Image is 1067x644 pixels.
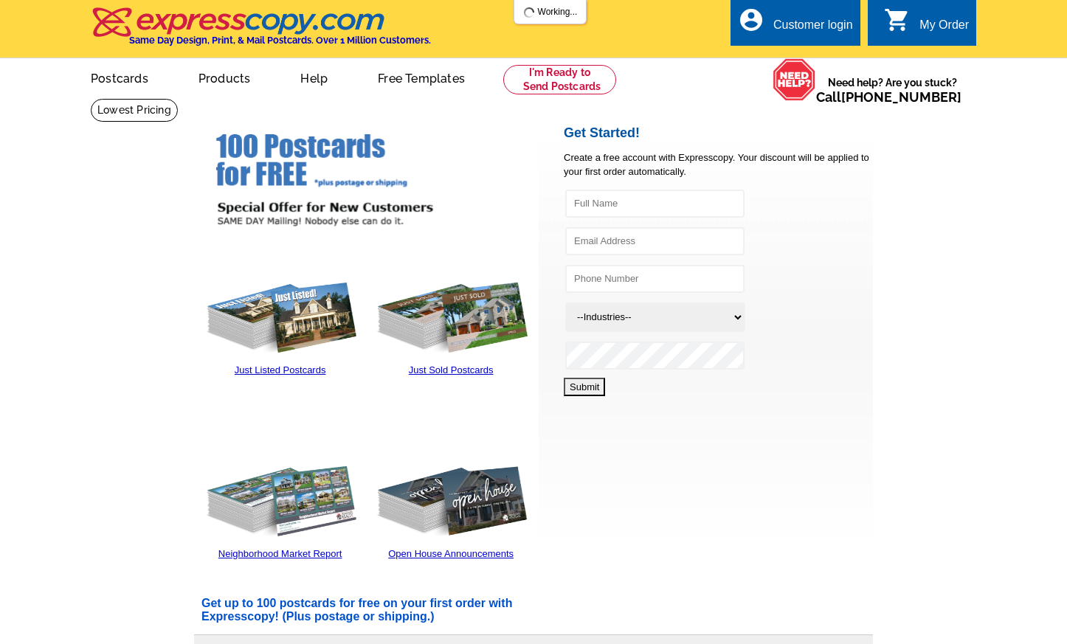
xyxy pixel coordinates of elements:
[841,89,961,105] a: [PHONE_NUMBER]
[235,364,326,375] a: Just Listed Postcards
[129,35,431,46] h4: Same Day Design, Print, & Mail Postcards. Over 1 Million Customers.
[565,227,745,255] input: Email Address
[409,364,494,375] a: Just Sold Postcards
[884,16,969,35] a: shopping_cart My Order
[564,125,873,142] h2: Get Started!
[175,60,274,94] a: Products
[816,75,969,105] span: Need help? Are you stuck?
[564,150,873,179] p: Create a free account with Expresscopy. Your discount will be applied to your first order automat...
[196,448,364,547] img: market-listings-real-estate-postcard-template.png
[277,60,351,94] a: Help
[565,265,745,293] input: Phone Number
[919,18,969,39] div: My Order
[564,378,605,397] button: Submit
[194,113,537,228] img: main-graphic-100-for-free-headline.png
[91,18,431,46] a: Same Day Design, Print, & Mail Postcards. Over 1 Million Customers.
[738,7,764,33] i: account_circle
[388,548,514,559] a: Open House Announcements
[565,190,745,218] input: Full Name
[196,264,364,363] img: just-listed-real-estate-postcard-templates.png
[816,89,961,105] span: Call
[367,448,535,547] img: open-house-real-estate-postcard.png
[773,58,816,101] img: help
[773,18,853,39] div: Customer login
[201,597,522,623] h3: Get up to 100 postcards for free on your first order with Expresscopy ! (Plus postage or shipping.)
[218,548,342,559] a: Neighborhood Market Report
[884,7,911,33] i: shopping_cart
[367,264,535,363] img: just-sold-real-estate-postcard-templates.png
[67,60,172,94] a: Postcards
[738,16,853,35] a: account_circle Customer login
[523,7,535,18] img: loading...
[354,60,488,94] a: Free Templates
